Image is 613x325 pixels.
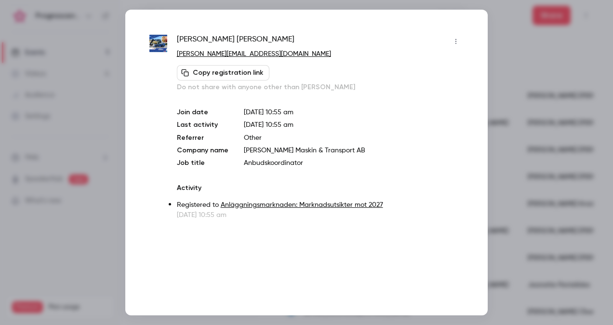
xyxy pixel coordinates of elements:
p: Referrer [177,133,228,143]
p: Last activity [177,120,228,130]
p: [DATE] 10:55 am [177,210,464,220]
a: Anläggningsmarknaden: Marknadsutsikter mot 2027 [221,202,383,208]
span: [DATE] 10:55 am [244,122,293,128]
p: Other [244,133,464,143]
p: Company name [177,146,228,155]
button: Copy registration link [177,65,269,81]
span: [PERSON_NAME] [PERSON_NAME] [177,34,294,49]
p: [DATE] 10:55 am [244,108,464,117]
p: Join date [177,108,228,117]
p: Anbudskoordinator [244,158,464,168]
p: Registered to [177,200,464,210]
a: [PERSON_NAME][EMAIL_ADDRESS][DOMAIN_NAME] [177,51,331,57]
p: Activity [177,183,464,193]
p: Do not share with anyone other than [PERSON_NAME] [177,82,464,92]
img: nordberghs.se [149,35,167,53]
p: [PERSON_NAME] Maskin & Transport AB [244,146,464,155]
p: Job title [177,158,228,168]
